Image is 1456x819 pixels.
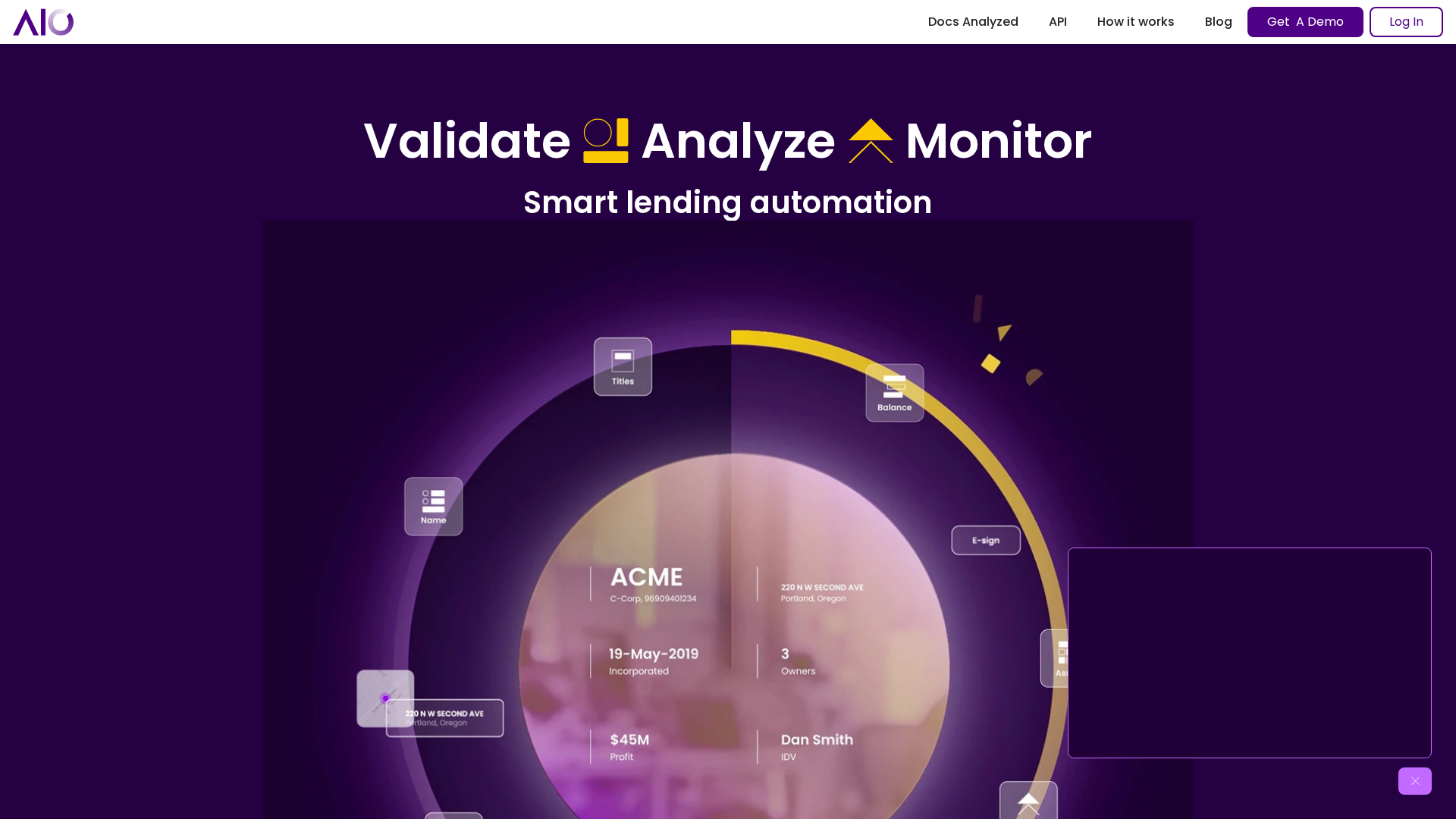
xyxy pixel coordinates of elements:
a: Docs Analyzed [913,8,1034,36]
a: Blog [1190,8,1247,36]
a: How it works [1082,8,1190,36]
a: Get A Demo [1247,7,1363,37]
h2: Smart lending automation [296,183,1160,222]
h1: Validate [363,112,571,171]
h1: Analyze [641,112,836,171]
a: API [1034,8,1082,36]
a: home [13,8,74,35]
h1: Monitor [905,112,1093,171]
a: Log In [1370,7,1443,37]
